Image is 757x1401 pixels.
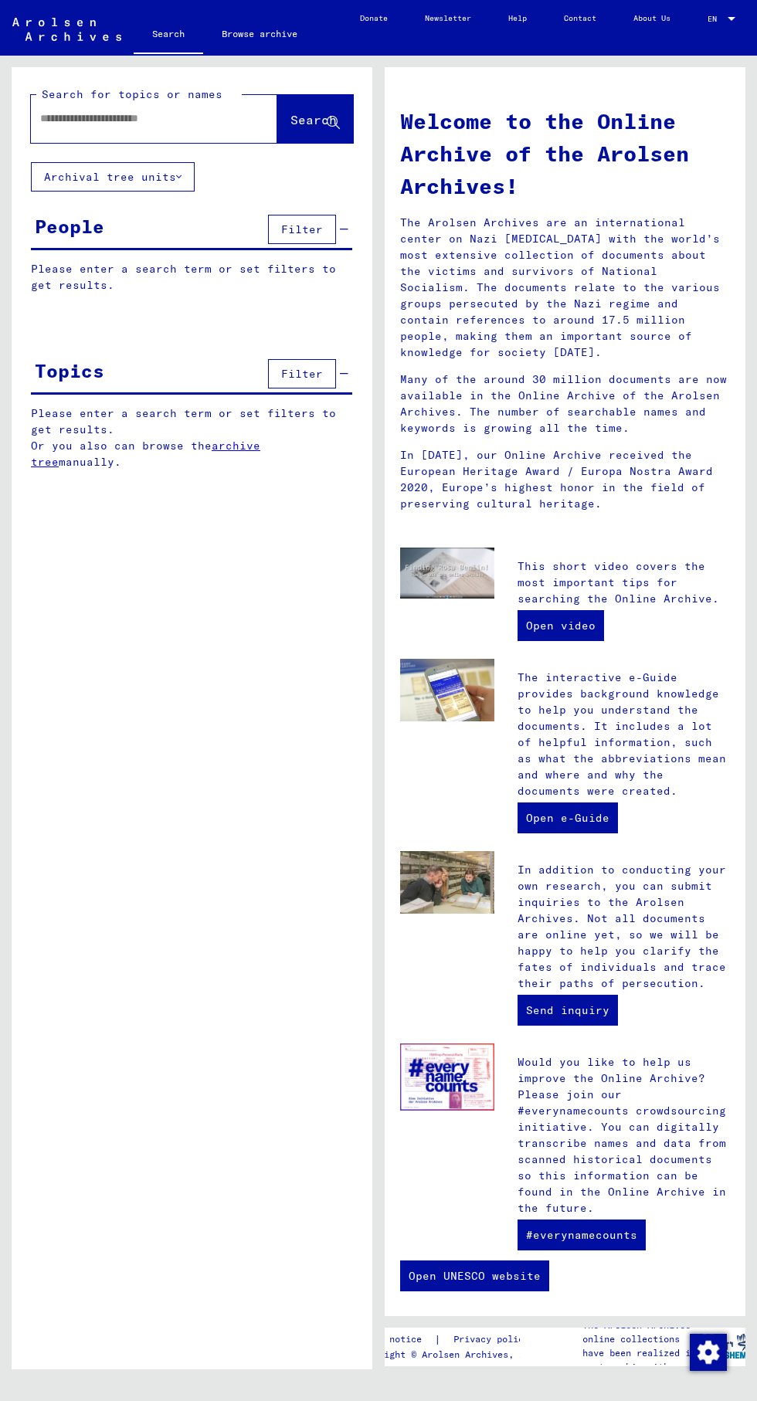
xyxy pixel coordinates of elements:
img: eguide.jpg [400,659,494,722]
a: Browse archive [203,15,316,53]
a: Open e-Guide [518,802,618,833]
p: Would you like to help us improve the Online Archive? Please join our #everynamecounts crowdsourc... [518,1054,730,1216]
img: Arolsen_neg.svg [12,18,121,41]
p: The Arolsen Archives online collections [582,1318,701,1346]
a: Send inquiry [518,995,618,1026]
button: Filter [268,359,336,388]
h1: Welcome to the Online Archive of the Arolsen Archives! [400,105,730,202]
a: Privacy policy [441,1331,548,1348]
button: Filter [268,215,336,244]
a: #everynamecounts [518,1220,646,1250]
img: video.jpg [400,548,494,599]
a: Open video [518,610,604,641]
img: enc.jpg [400,1043,494,1111]
mat-label: Search for topics or names [42,87,222,101]
div: | [357,1331,548,1348]
a: archive tree [31,439,260,469]
p: In addition to conducting your own research, you can submit inquiries to the Arolsen Archives. No... [518,862,730,992]
p: Please enter a search term or set filters to get results. Or you also can browse the manually. [31,405,353,470]
p: The interactive e-Guide provides background knowledge to help you understand the documents. It in... [518,670,730,799]
a: Legal notice [357,1331,434,1348]
div: People [35,212,104,240]
span: EN [708,15,725,23]
button: Archival tree units [31,162,195,192]
p: Many of the around 30 million documents are now available in the Online Archive of the Arolsen Ar... [400,371,730,436]
a: Open UNESCO website [400,1260,549,1291]
span: Filter [281,222,323,236]
img: inquiries.jpg [400,851,494,914]
img: Change consent [690,1334,727,1371]
a: Search [134,15,203,56]
button: Search [277,95,353,143]
p: In [DATE], our Online Archive received the European Heritage Award / Europa Nostra Award 2020, Eu... [400,447,730,512]
div: Topics [35,357,104,385]
p: The Arolsen Archives are an international center on Nazi [MEDICAL_DATA] with the world’s most ext... [400,215,730,361]
p: Copyright © Arolsen Archives, 2021 [357,1348,548,1362]
p: Please enter a search term or set filters to get results. [31,261,352,293]
span: Filter [281,367,323,381]
p: This short video covers the most important tips for searching the Online Archive. [518,558,730,607]
p: have been realized in partnership with [582,1346,701,1374]
span: Search [290,112,337,127]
